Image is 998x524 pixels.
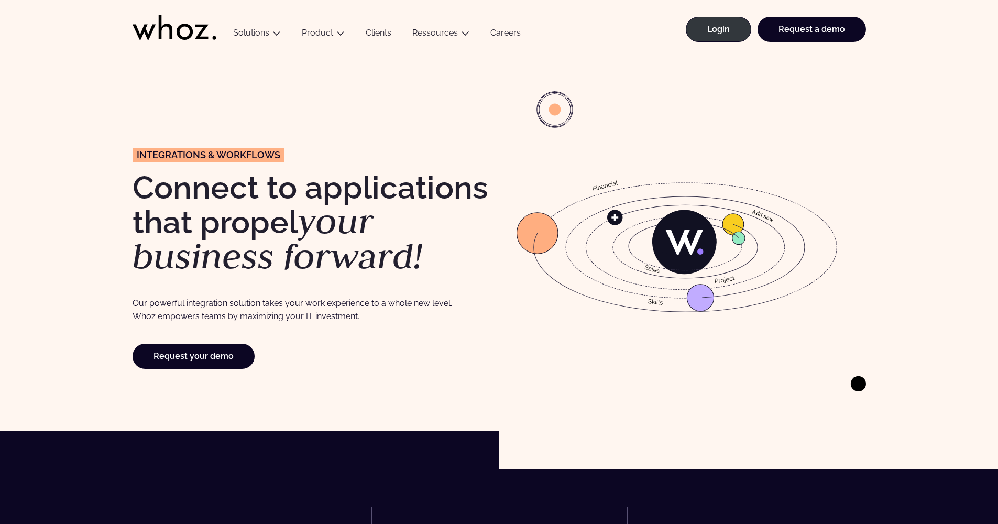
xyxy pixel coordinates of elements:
[412,28,458,38] a: Ressources
[133,198,423,279] em: your business forward!
[302,28,333,38] a: Product
[402,28,480,42] button: Ressources
[137,150,280,160] span: Integrations & Workflows
[133,172,494,274] h1: Connect to applications that propel
[291,28,355,42] button: Product
[758,17,866,42] a: Request a demo
[133,297,458,323] p: Our powerful integration solution takes your work experience to a whole new level. Whoz empowers ...
[686,17,751,42] a: Login
[223,28,291,42] button: Solutions
[355,28,402,42] a: Clients
[133,344,255,369] a: Request your demo
[480,28,531,42] a: Careers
